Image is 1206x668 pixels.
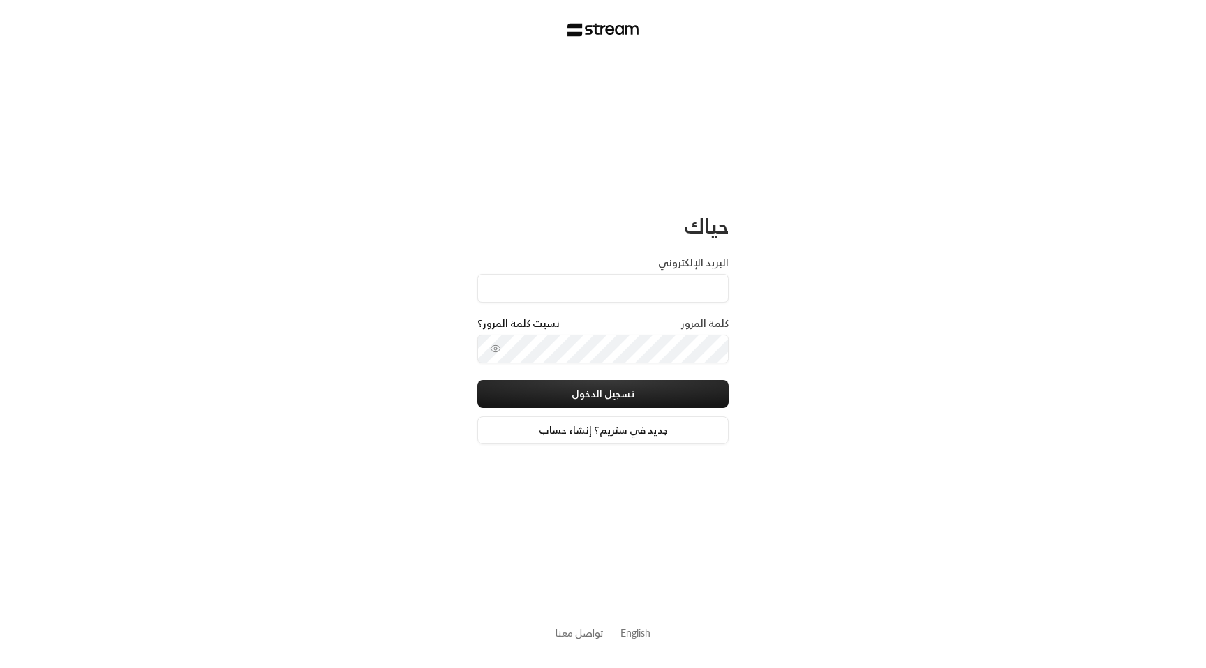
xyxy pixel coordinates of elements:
[477,317,560,331] a: نسيت كلمة المرور؟
[681,317,729,331] label: كلمة المرور
[484,337,507,360] button: toggle password visibility
[477,416,729,444] a: جديد في ستريم؟ إنشاء حساب
[477,380,729,408] button: تسجيل الدخول
[684,207,729,244] span: حياك
[658,256,729,270] label: البريد الإلكتروني
[556,624,604,642] a: تواصل معنا
[556,625,604,640] button: تواصل معنا
[567,23,639,37] img: Stream Logo
[620,620,650,646] a: English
